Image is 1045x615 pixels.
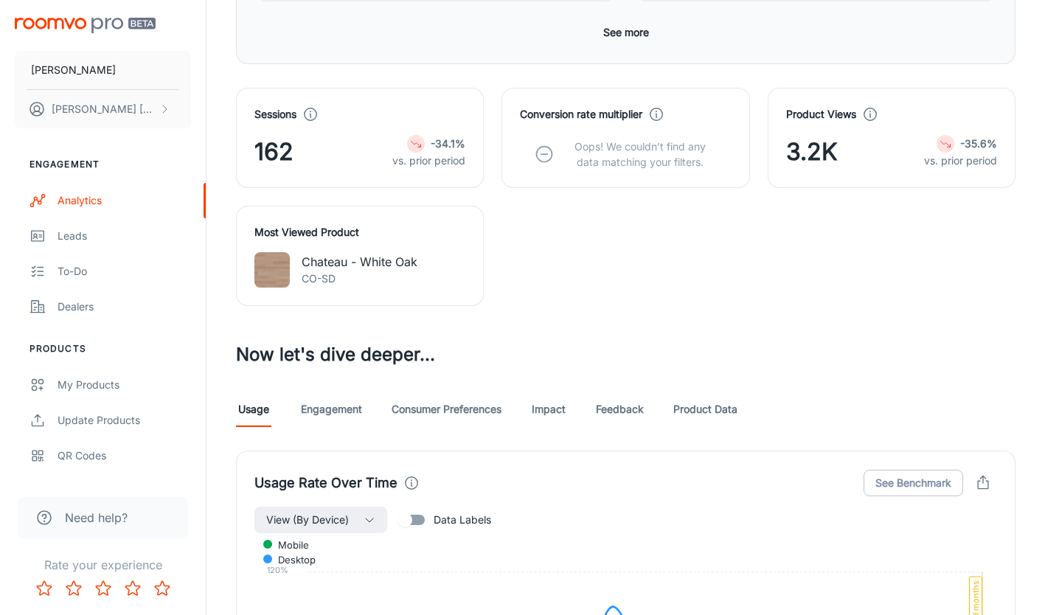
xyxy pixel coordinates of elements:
span: desktop [267,553,316,566]
p: [PERSON_NAME] [31,62,116,78]
button: See Benchmark [864,470,963,496]
p: vs. prior period [924,153,997,169]
a: Feedback [596,392,644,427]
button: Rate 2 star [59,574,88,603]
img: Chateau - White Oak [254,252,290,288]
button: [PERSON_NAME] [15,51,191,89]
div: Update Products [58,412,191,428]
span: mobile [267,538,309,552]
h4: Usage Rate Over Time [254,473,397,493]
strong: -35.6% [960,137,997,150]
button: [PERSON_NAME] [PERSON_NAME] [15,90,191,128]
button: View (By Device) [254,507,387,533]
p: vs. prior period [392,153,465,169]
button: Rate 3 star [88,574,118,603]
p: [PERSON_NAME] [PERSON_NAME] [52,101,156,117]
button: Rate 1 star [29,574,59,603]
span: View (By Device) [266,511,349,529]
a: Consumer Preferences [392,392,501,427]
span: Data Labels [434,512,491,528]
div: QR Codes [58,448,191,464]
p: Rate your experience [12,556,194,574]
a: Usage [236,392,271,427]
h4: Sessions [254,106,296,122]
strong: -34.1% [431,137,465,150]
span: 3.2K [786,134,838,170]
button: Rate 5 star [147,574,177,603]
button: See more [597,19,655,46]
p: Oops! We couldn’t find any data matching your filters. [563,139,717,170]
div: Analytics [58,192,191,209]
span: 162 [254,134,294,170]
span: Need help? [65,509,128,527]
p: CO-SD [302,271,417,287]
div: Dealers [58,299,191,315]
h4: Conversion rate multiplier [520,106,642,122]
a: Product Data [673,392,737,427]
tspan: 120% [267,565,288,575]
h4: Product Views [786,106,856,122]
button: Rate 4 star [118,574,147,603]
h4: Most Viewed Product [254,224,465,240]
div: To-do [58,263,191,279]
img: Roomvo PRO Beta [15,18,156,33]
a: Engagement [301,392,362,427]
a: Impact [531,392,566,427]
div: Leads [58,228,191,244]
div: My Products [58,377,191,393]
p: Chateau - White Oak [302,253,417,271]
h3: Now let's dive deeper... [236,341,1016,368]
